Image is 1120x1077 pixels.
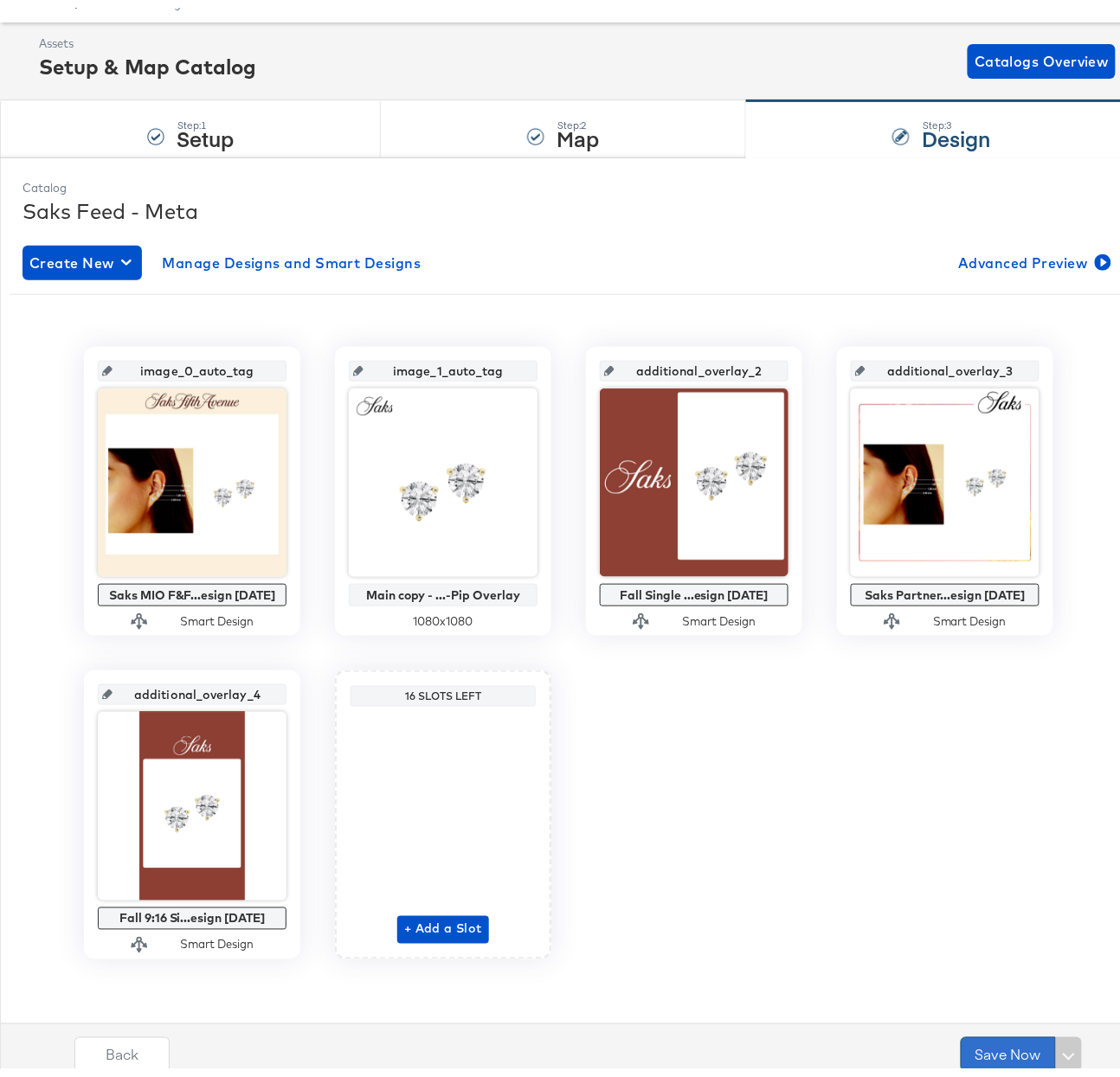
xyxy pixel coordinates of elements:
div: Saks Partner...esign [DATE] [855,580,1035,594]
button: Manage Designs and Smart Designs [156,238,428,272]
span: Manage Designs and Smart Designs [163,243,422,267]
button: Save Now [961,1029,1056,1064]
div: Fall Single ...esign [DATE] [604,580,784,594]
div: Smart Design [933,606,1007,622]
div: Step: 2 [557,112,600,124]
div: Setup & Map Catalog [39,44,256,74]
div: Catalog [23,172,1115,189]
div: Saks MIO F&F...esign [DATE] [102,580,282,594]
div: 1080 x 1080 [349,606,537,622]
span: Create New [29,243,135,267]
strong: Map [557,116,600,144]
button: Advanced Preview [951,238,1115,272]
div: Main copy - ...-Pip Overlay [353,580,533,594]
span: Catalogs Overview [975,42,1109,66]
div: Step: 1 [177,112,235,124]
button: Create New [23,238,142,272]
button: Catalogs Overview [968,36,1116,71]
div: Smart Design [682,606,756,622]
button: Back [74,1029,170,1064]
div: Smart Design [180,606,254,622]
div: Step: 3 [923,112,991,124]
div: Smart Design [180,929,254,946]
button: + Add a Slot [397,908,489,936]
span: + Add a Slot [404,911,482,933]
div: Assets [39,28,256,44]
div: 16 Slots Left [355,682,531,696]
div: Saks Feed - Meta [23,189,1115,218]
span: Advanced Preview [958,243,1108,267]
strong: Setup [177,116,235,144]
div: Fall 9:16 Si...esign [DATE] [102,904,282,918]
strong: Design [923,116,991,144]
